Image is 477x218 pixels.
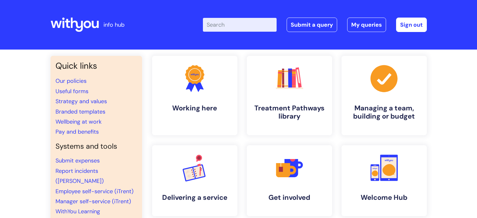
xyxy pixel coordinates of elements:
h4: Welcome Hub [347,194,422,202]
a: Working here [152,56,237,135]
h4: Treatment Pathways library [252,104,327,121]
a: Employee self-service (iTrent) [56,188,134,195]
a: Branded templates [56,108,105,115]
a: Manager self-service (iTrent) [56,198,131,205]
a: Submit expenses [56,157,100,164]
a: Get involved [247,145,332,216]
h4: Delivering a service [157,194,232,202]
a: Managing a team, building or budget [342,56,427,135]
a: Our policies [56,77,87,85]
a: WithYou Learning [56,208,100,215]
a: Pay and benefits [56,128,99,136]
a: Welcome Hub [342,145,427,216]
a: Wellbeing at work [56,118,102,125]
p: info hub [103,20,125,30]
a: Submit a query [287,18,337,32]
h4: Working here [157,104,232,112]
a: Treatment Pathways library [247,56,332,135]
a: Report incidents ([PERSON_NAME]) [56,167,104,185]
a: Sign out [396,18,427,32]
div: | - [203,18,427,32]
a: Strategy and values [56,98,107,105]
a: Useful forms [56,88,88,95]
h4: Get involved [252,194,327,202]
h4: Managing a team, building or budget [347,104,422,121]
h3: Quick links [56,61,137,71]
h4: Systems and tools [56,142,137,151]
input: Search [203,18,277,32]
a: My queries [347,18,386,32]
a: Delivering a service [152,145,237,216]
